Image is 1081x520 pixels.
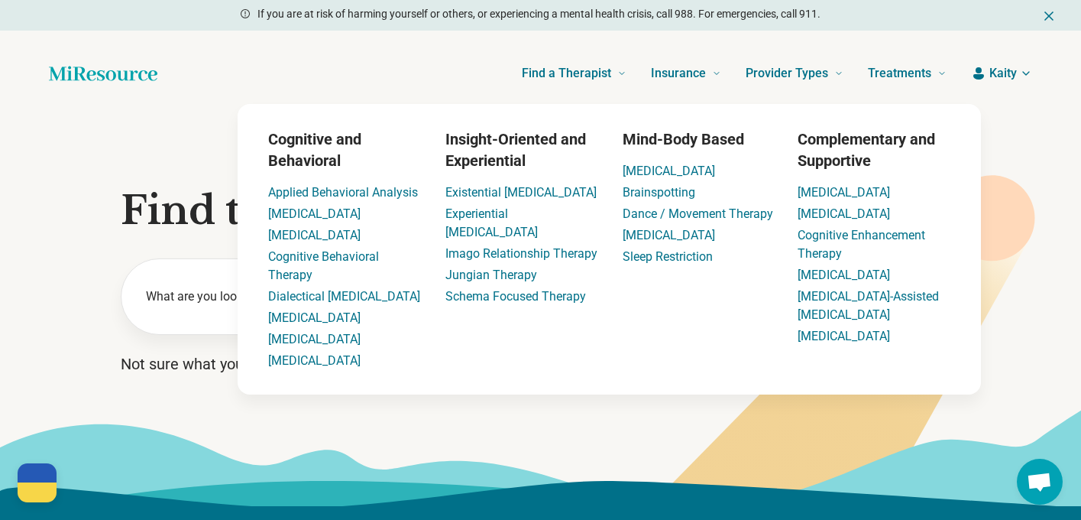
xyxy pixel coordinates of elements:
[268,206,361,221] a: [MEDICAL_DATA]
[868,43,947,104] a: Treatments
[868,63,931,84] span: Treatments
[798,228,925,261] a: Cognitive Enhancement Therapy
[268,185,418,200] a: Applied Behavioral Analysis
[445,246,597,261] a: Imago Relationship Therapy
[445,185,597,200] a: Existential [MEDICAL_DATA]
[798,329,890,343] a: [MEDICAL_DATA]
[121,353,961,375] p: Not sure what you’re looking for?
[268,249,379,282] a: Cognitive Behavioral Therapy
[623,164,715,178] a: [MEDICAL_DATA]
[268,310,361,325] a: [MEDICAL_DATA]
[651,43,721,104] a: Insurance
[268,332,361,346] a: [MEDICAL_DATA]
[623,185,695,200] a: Brainspotting
[445,289,586,304] a: Schema Focused Therapy
[268,353,361,368] a: [MEDICAL_DATA]
[798,128,950,171] h3: Complementary and Supportive
[121,188,961,234] h1: Find the right mental health care for you
[989,64,1017,83] span: Kaity
[268,128,421,171] h3: Cognitive and Behavioral
[623,228,715,242] a: [MEDICAL_DATA]
[268,228,361,242] a: [MEDICAL_DATA]
[798,185,890,200] a: [MEDICAL_DATA]
[746,43,843,104] a: Provider Types
[146,104,1073,395] div: Treatments
[651,63,706,84] span: Insurance
[798,289,939,322] a: [MEDICAL_DATA]-Assisted [MEDICAL_DATA]
[445,206,538,239] a: Experiential [MEDICAL_DATA]
[1041,6,1057,24] button: Dismiss
[445,128,598,171] h3: Insight-Oriented and Experiential
[522,43,626,104] a: Find a Therapist
[257,6,820,22] p: If you are at risk of harming yourself or others, or experiencing a mental health crisis, call 98...
[746,63,828,84] span: Provider Types
[49,58,157,89] a: Home page
[798,268,890,282] a: [MEDICAL_DATA]
[623,128,773,150] h3: Mind-Body Based
[798,206,890,221] a: [MEDICAL_DATA]
[1017,459,1063,505] div: Open chat
[445,268,537,282] a: Jungian Therapy
[623,249,713,264] a: Sleep Restriction
[623,206,773,221] a: Dance / Movement Therapy
[971,64,1032,83] button: Kaity
[522,63,611,84] span: Find a Therapist
[268,289,420,304] a: Dialectical [MEDICAL_DATA]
